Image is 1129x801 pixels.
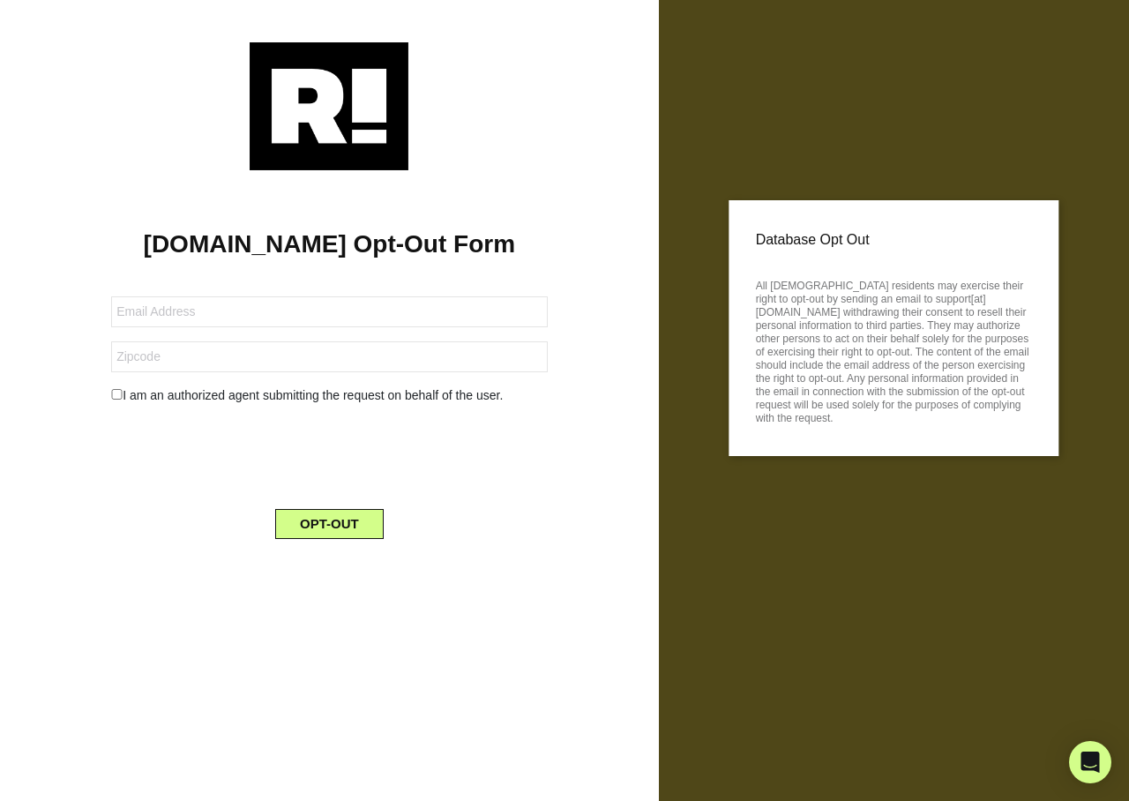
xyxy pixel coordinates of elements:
img: Retention.com [250,42,408,170]
input: Zipcode [111,341,547,372]
div: Open Intercom Messenger [1069,741,1111,783]
h1: [DOMAIN_NAME] Opt-Out Form [26,229,632,259]
div: I am an authorized agent submitting the request on behalf of the user. [98,386,560,405]
p: Database Opt Out [756,227,1032,253]
input: Email Address [111,296,547,327]
p: All [DEMOGRAPHIC_DATA] residents may exercise their right to opt-out by sending an email to suppo... [756,274,1032,425]
button: OPT-OUT [275,509,384,539]
iframe: reCAPTCHA [195,419,463,488]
